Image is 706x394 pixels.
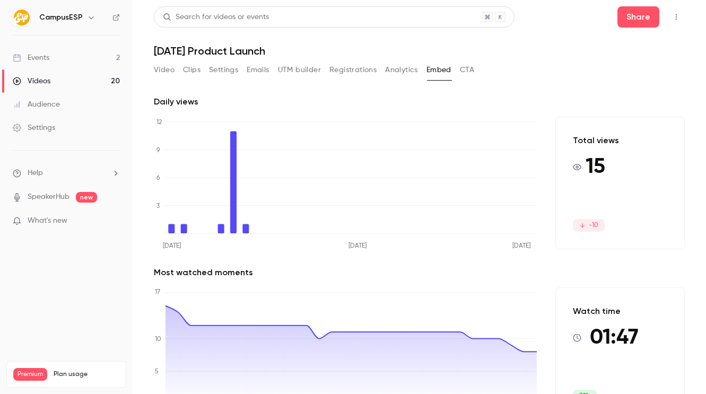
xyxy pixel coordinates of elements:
p: Total views [573,134,619,147]
span: new [76,192,97,203]
h2: Most watched moments [154,266,685,279]
span: 01:47 [590,322,639,354]
div: Events [13,52,49,63]
div: Videos [13,76,50,86]
tspan: 6 [156,175,160,181]
div: Search for videos or events [163,12,269,23]
div: Settings [13,122,55,133]
button: Video [154,62,175,78]
button: Embed [426,62,451,78]
div: Audience [13,99,60,110]
tspan: 17 [155,289,160,295]
tspan: 12 [156,119,162,126]
span: What's new [28,215,67,226]
h6: CampusESP [39,12,83,23]
span: Plan usage [54,370,119,379]
button: Top Bar Actions [668,8,685,25]
li: help-dropdown-opener [13,168,120,179]
span: 15 [586,151,605,183]
span: Help [28,168,43,179]
tspan: 5 [155,369,159,375]
button: Clips [183,62,201,78]
tspan: 3 [156,203,160,209]
tspan: [DATE] [512,242,530,249]
img: CampusESP [13,9,30,26]
tspan: 10 [155,336,161,343]
button: Registrations [329,62,377,78]
tspan: [DATE] [348,242,367,249]
button: UTM builder [278,62,321,78]
button: Emails [247,62,269,78]
span: Premium [13,368,47,381]
span: -10 [573,219,605,232]
button: CTA [460,62,474,78]
button: Share [617,6,659,28]
tspan: 9 [156,147,160,154]
h2: Daily views [154,95,685,108]
tspan: [DATE] [163,242,181,249]
button: Analytics [385,62,418,78]
a: SpeakerHub [28,191,69,203]
p: Watch time [573,305,639,318]
button: Settings [209,62,238,78]
h1: [DATE] Product Launch [154,45,685,57]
